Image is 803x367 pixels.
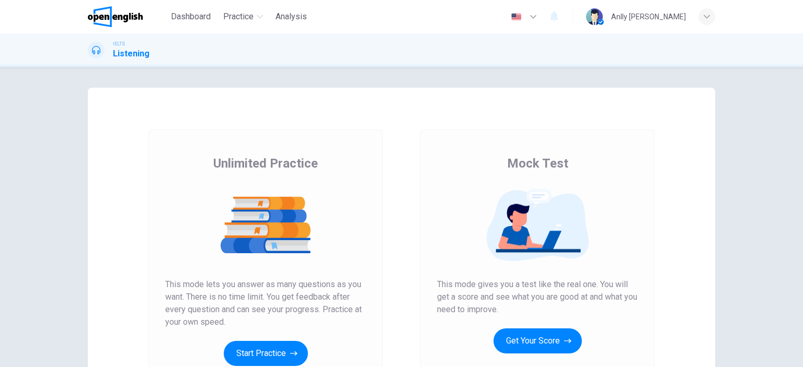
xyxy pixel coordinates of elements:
[88,6,167,27] a: OpenEnglish logo
[510,13,523,21] img: en
[113,48,150,60] h1: Listening
[276,10,307,23] span: Analysis
[223,10,254,23] span: Practice
[507,155,568,172] span: Mock Test
[224,341,308,366] button: Start Practice
[88,6,143,27] img: OpenEnglish logo
[611,10,686,23] div: Anlly [PERSON_NAME]
[271,7,311,26] button: Analysis
[213,155,318,172] span: Unlimited Practice
[167,7,215,26] button: Dashboard
[494,328,582,353] button: Get Your Score
[586,8,603,25] img: Profile picture
[437,278,638,316] span: This mode gives you a test like the real one. You will get a score and see what you are good at a...
[113,40,125,48] span: IELTS
[171,10,211,23] span: Dashboard
[165,278,366,328] span: This mode lets you answer as many questions as you want. There is no time limit. You get feedback...
[219,7,267,26] button: Practice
